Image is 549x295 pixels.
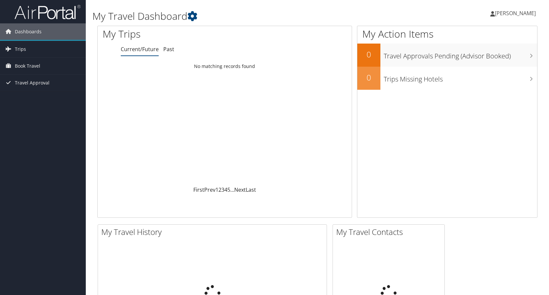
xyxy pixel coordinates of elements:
a: 2 [218,186,221,193]
a: 3 [221,186,224,193]
img: airportal-logo.png [15,4,81,20]
a: 4 [224,186,227,193]
a: Next [234,186,246,193]
a: [PERSON_NAME] [490,3,542,23]
a: 1 [215,186,218,193]
a: Current/Future [121,46,159,53]
a: 5 [227,186,230,193]
span: Travel Approval [15,75,49,91]
a: 0Trips Missing Hotels [357,67,537,90]
a: 0Travel Approvals Pending (Advisor Booked) [357,44,537,67]
span: Trips [15,41,26,57]
h2: My Travel Contacts [336,226,444,238]
span: … [230,186,234,193]
a: Prev [204,186,215,193]
h1: My Travel Dashboard [92,9,392,23]
td: No matching records found [98,60,352,72]
h1: My Trips [103,27,241,41]
span: Book Travel [15,58,40,74]
span: [PERSON_NAME] [495,10,536,17]
a: Past [163,46,174,53]
span: Dashboards [15,23,42,40]
h2: My Travel History [101,226,327,238]
a: First [193,186,204,193]
a: Last [246,186,256,193]
h2: 0 [357,72,380,83]
h3: Travel Approvals Pending (Advisor Booked) [384,48,537,61]
h2: 0 [357,49,380,60]
h1: My Action Items [357,27,537,41]
h3: Trips Missing Hotels [384,71,537,84]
